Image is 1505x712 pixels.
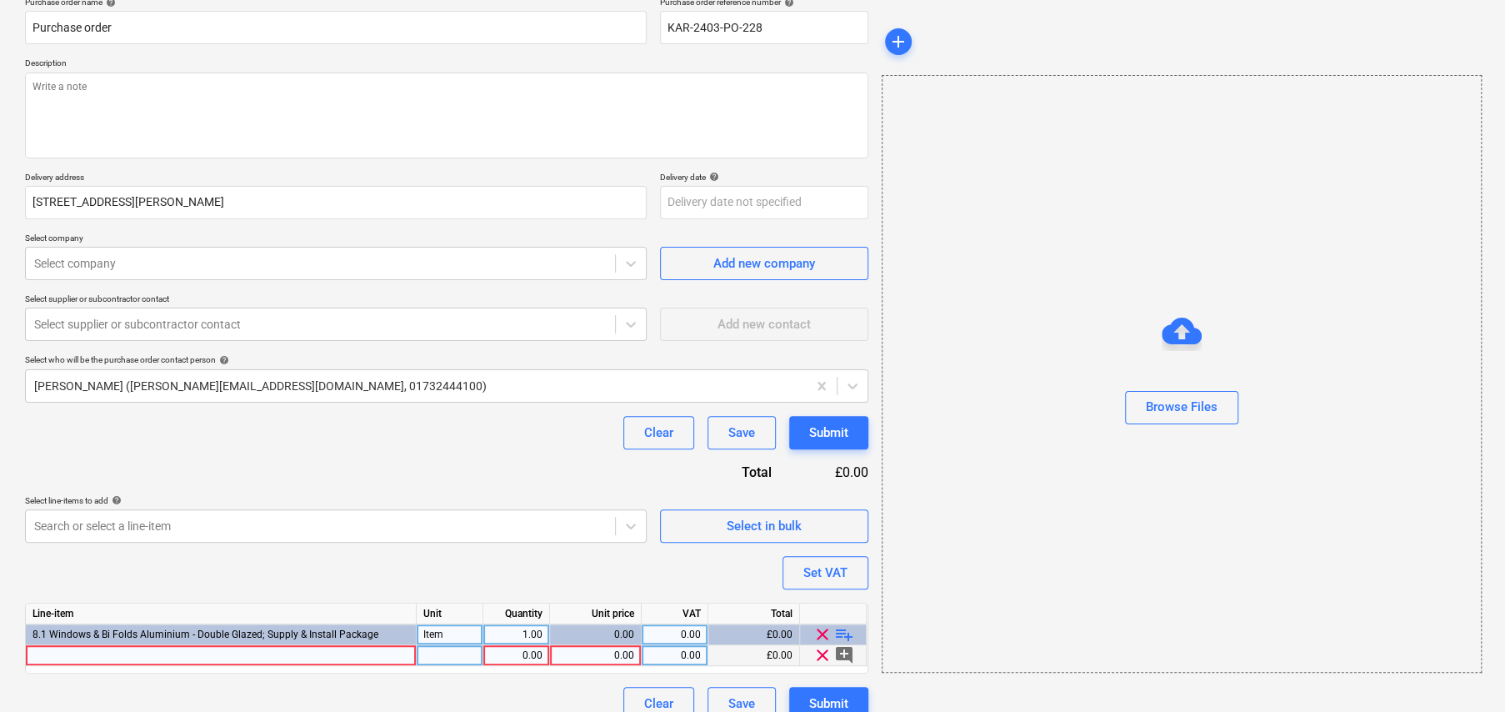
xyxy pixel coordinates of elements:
[25,293,647,308] p: Select supplier or subcontractor contact
[660,247,868,280] button: Add new company
[25,58,868,72] p: Description
[660,186,868,219] input: Delivery date not specified
[1146,396,1217,418] div: Browse Files
[707,416,776,449] button: Save
[834,645,854,665] span: add_comment
[26,604,417,624] div: Line-item
[803,562,847,584] div: Set VAT
[882,75,1482,673] div: Browse Files
[708,604,800,624] div: Total
[25,233,647,247] p: Select company
[550,604,642,624] div: Unit price
[834,624,854,644] span: playlist_add
[483,604,550,624] div: Quantity
[1422,632,1505,712] iframe: Chat Widget
[25,172,647,186] p: Delivery address
[648,624,701,645] div: 0.00
[25,11,647,44] input: Document name
[798,463,868,482] div: £0.00
[417,604,483,624] div: Unit
[216,355,229,365] span: help
[1125,391,1238,424] button: Browse Files
[708,624,800,645] div: £0.00
[660,11,868,44] input: Reference number
[648,645,701,666] div: 0.00
[644,422,673,444] div: Clear
[490,645,542,666] div: 0.00
[417,624,483,645] div: Item
[623,416,694,449] button: Clear
[727,515,802,537] div: Select in bulk
[789,416,868,449] button: Submit
[708,645,800,666] div: £0.00
[812,624,832,644] span: clear
[660,509,868,543] button: Select in bulk
[660,172,868,183] div: Delivery date
[812,645,832,665] span: clear
[25,354,868,365] div: Select who will be the purchase order contact person
[652,463,798,482] div: Total
[782,556,868,589] button: Set VAT
[490,624,542,645] div: 1.00
[557,624,634,645] div: 0.00
[557,645,634,666] div: 0.00
[642,604,708,624] div: VAT
[32,629,378,640] span: 8.1 Windows & Bi Folds Aluminium - Double Glazed; Supply & Install Package
[25,495,647,506] div: Select line-items to add
[728,422,755,444] div: Save
[888,32,908,52] span: add
[25,186,647,219] input: Delivery address
[706,172,719,182] span: help
[713,253,815,274] div: Add new company
[108,495,122,505] span: help
[809,422,848,444] div: Submit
